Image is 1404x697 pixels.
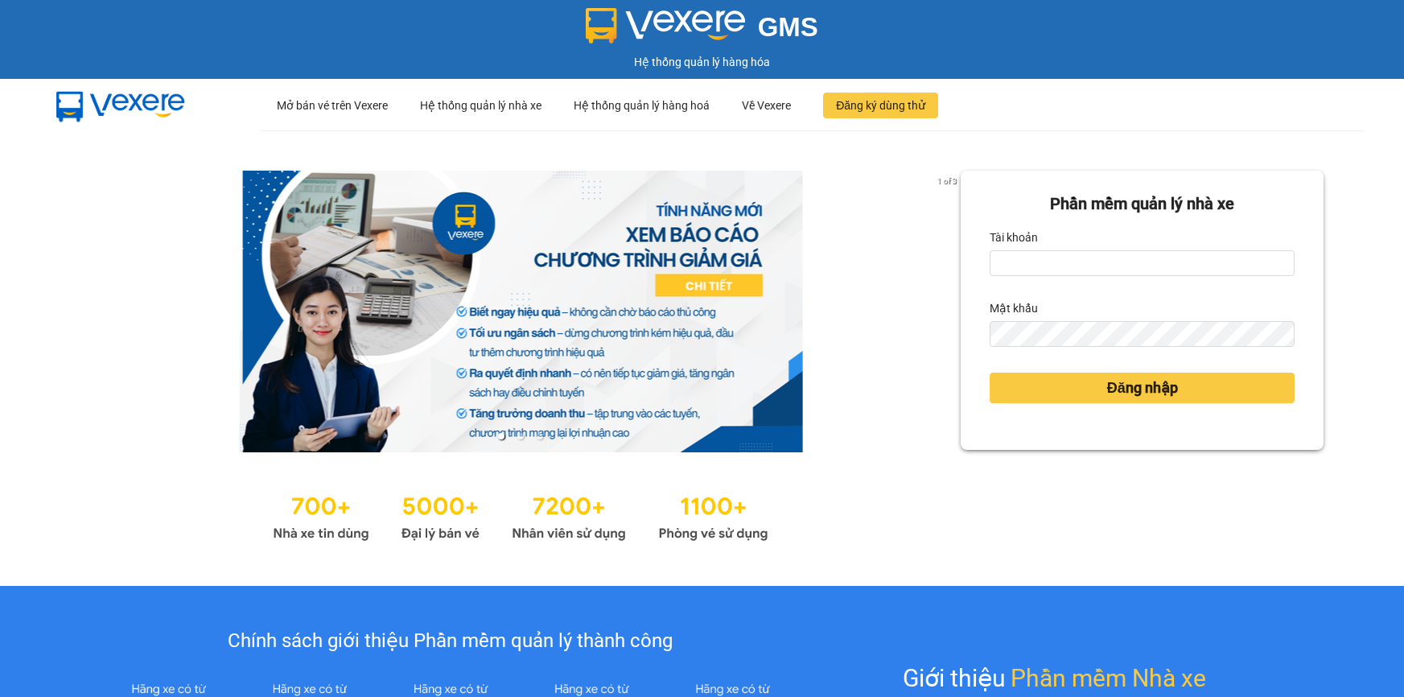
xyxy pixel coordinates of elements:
input: Tài khoản [990,250,1295,276]
button: previous slide / item [80,171,103,452]
img: mbUUG5Q.png [40,79,201,132]
div: Chính sách giới thiệu Phần mềm quản lý thành công [98,626,802,657]
div: Phần mềm quản lý nhà xe [990,192,1295,217]
button: Đăng ký dùng thử [823,93,938,118]
div: Mở bán vé trên Vexere [277,80,388,131]
button: Đăng nhập [990,373,1295,403]
button: next slide / item [938,171,961,452]
label: Tài khoản [990,225,1038,250]
div: Hệ thống quản lý nhà xe [420,80,541,131]
span: GMS [758,12,818,42]
img: Statistics.png [273,485,768,546]
div: Hệ thống quản lý hàng hóa [4,53,1400,71]
input: Mật khẩu [990,321,1295,347]
label: Mật khẩu [990,295,1038,321]
div: Giới thiệu [903,659,1206,697]
li: slide item 1 [498,433,504,439]
a: GMS [586,24,818,37]
span: Đăng ký dùng thử [836,97,925,114]
div: Về Vexere [742,80,791,131]
img: logo 2 [586,8,745,43]
span: Đăng nhập [1107,377,1178,399]
li: slide item 2 [517,433,524,439]
p: 1 of 3 [933,171,961,192]
li: slide item 3 [537,433,543,439]
span: Phần mềm Nhà xe [1011,659,1206,697]
div: Hệ thống quản lý hàng hoá [574,80,710,131]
